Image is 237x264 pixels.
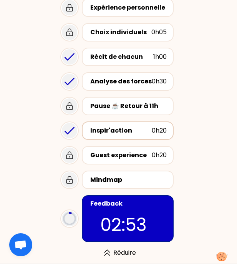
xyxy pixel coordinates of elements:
[100,211,156,238] p: 02:53
[151,28,167,37] div: 0h05
[90,199,167,208] div: Feedback
[90,52,153,61] div: Récit de chacun
[152,151,167,160] div: 0h20
[9,233,32,256] div: Ouvrir le chat
[152,126,167,135] div: 0h20
[90,3,167,12] div: Expérience personnelle
[90,77,152,86] div: Analyse des forces
[153,52,167,61] div: 1h00
[90,126,152,135] div: Inspir'action
[90,175,167,184] div: Mindmap
[90,28,151,37] div: Choix individuels
[90,101,167,111] div: Pause ☕️ Retour à 11h
[54,245,183,261] div: Réduire
[90,151,152,160] div: Guest experience
[152,77,167,86] div: 0h30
